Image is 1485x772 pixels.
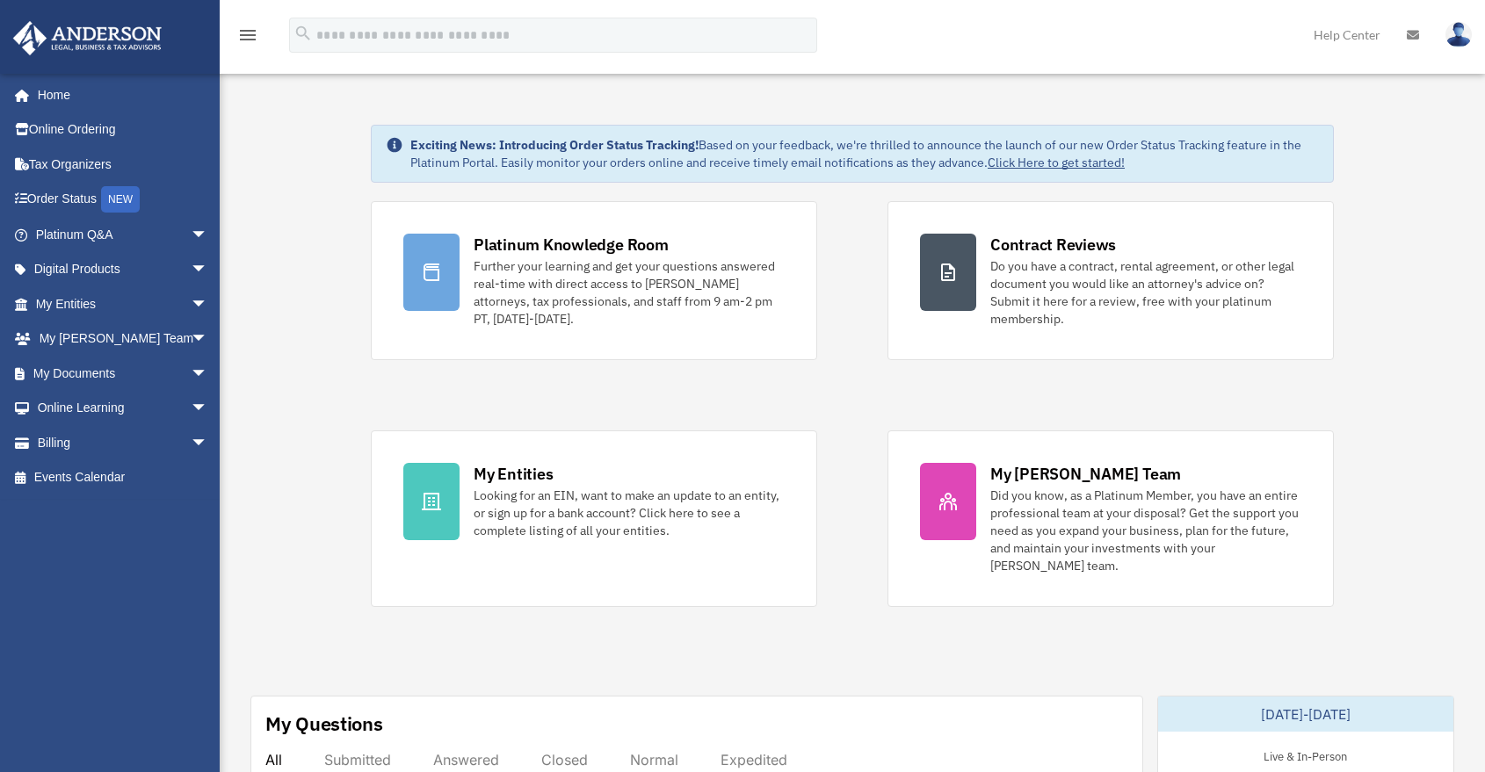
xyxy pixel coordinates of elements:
[12,356,235,391] a: My Documentsarrow_drop_down
[101,186,140,213] div: NEW
[410,137,699,153] strong: Exciting News: Introducing Order Status Tracking!
[191,391,226,427] span: arrow_drop_down
[887,201,1334,360] a: Contract Reviews Do you have a contract, rental agreement, or other legal document you would like...
[8,21,167,55] img: Anderson Advisors Platinum Portal
[630,751,678,768] div: Normal
[265,711,383,737] div: My Questions
[191,321,226,357] span: arrow_drop_down
[990,257,1301,328] div: Do you have a contract, rental agreement, or other legal document you would like an attorney's ad...
[191,252,226,288] span: arrow_drop_down
[293,24,313,43] i: search
[12,182,235,218] a: Order StatusNEW
[12,217,235,252] a: Platinum Q&Aarrow_drop_down
[990,234,1116,256] div: Contract Reviews
[474,234,669,256] div: Platinum Knowledge Room
[541,751,588,768] div: Closed
[12,252,235,287] a: Digital Productsarrow_drop_down
[265,751,282,768] div: All
[474,487,785,539] div: Looking for an EIN, want to make an update to an entity, or sign up for a bank account? Click her...
[12,425,235,460] a: Billingarrow_drop_down
[12,391,235,426] a: Online Learningarrow_drop_down
[1158,696,1454,732] div: [DATE]-[DATE]
[237,31,258,46] a: menu
[887,430,1334,607] a: My [PERSON_NAME] Team Did you know, as a Platinum Member, you have an entire professional team at...
[721,751,787,768] div: Expedited
[1250,746,1361,764] div: Live & In-Person
[474,257,785,328] div: Further your learning and get your questions answered real-time with direct access to [PERSON_NAM...
[12,147,235,182] a: Tax Organizers
[237,25,258,46] i: menu
[191,286,226,322] span: arrow_drop_down
[990,487,1301,574] div: Did you know, as a Platinum Member, you have an entire professional team at your disposal? Get th...
[990,463,1181,485] div: My [PERSON_NAME] Team
[1445,22,1472,47] img: User Pic
[12,460,235,495] a: Events Calendar
[410,136,1319,171] div: Based on your feedback, we're thrilled to announce the launch of our new Order Status Tracking fe...
[191,425,226,461] span: arrow_drop_down
[12,77,226,112] a: Home
[371,430,817,607] a: My Entities Looking for an EIN, want to make an update to an entity, or sign up for a bank accoun...
[191,356,226,392] span: arrow_drop_down
[324,751,391,768] div: Submitted
[474,463,553,485] div: My Entities
[12,286,235,321] a: My Entitiesarrow_drop_down
[433,751,499,768] div: Answered
[12,112,235,148] a: Online Ordering
[371,201,817,360] a: Platinum Knowledge Room Further your learning and get your questions answered real-time with dire...
[191,217,226,253] span: arrow_drop_down
[988,155,1125,170] a: Click Here to get started!
[12,321,235,357] a: My [PERSON_NAME] Teamarrow_drop_down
